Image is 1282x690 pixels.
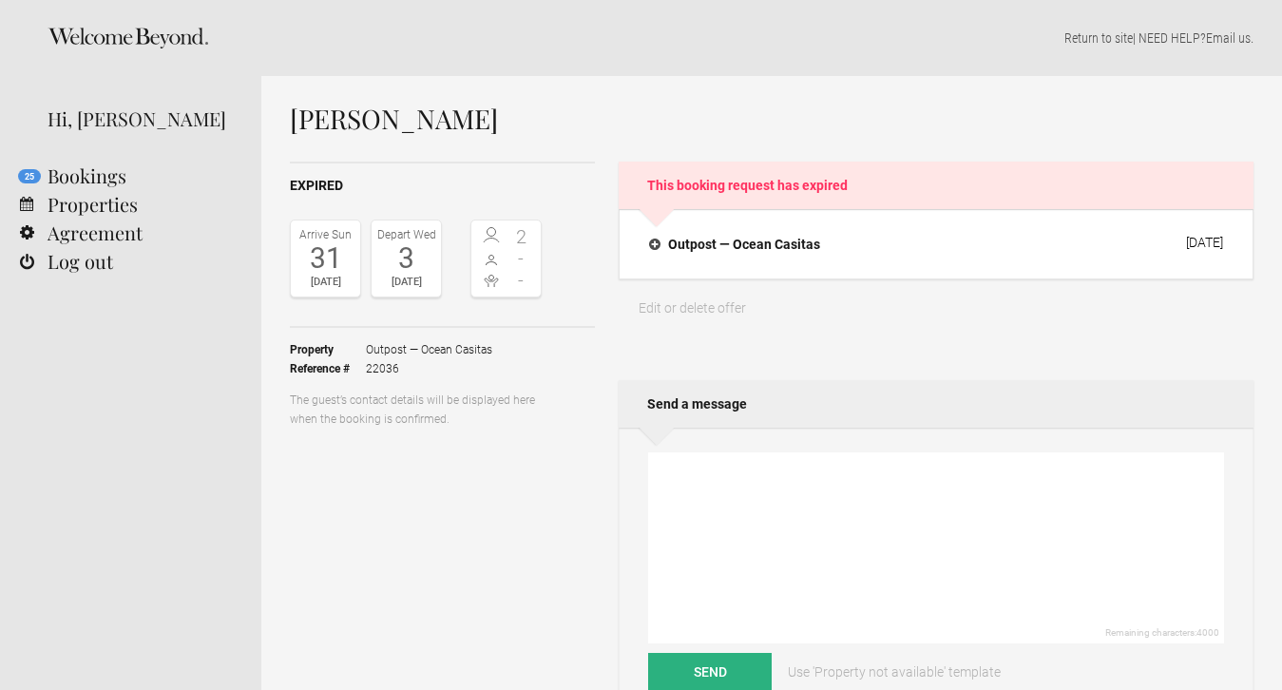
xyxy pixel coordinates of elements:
p: The guest’s contact details will be displayed here when the booking is confirmed. [290,391,542,429]
h2: expired [290,176,595,196]
flynt-notification-badge: 25 [18,169,41,183]
a: Return to site [1064,30,1133,46]
div: Arrive Sun [296,225,355,244]
h1: [PERSON_NAME] [290,105,1253,133]
div: 3 [376,244,436,273]
div: 31 [296,244,355,273]
div: Hi, [PERSON_NAME] [48,105,233,133]
span: - [507,271,537,290]
span: - [507,249,537,268]
h2: This booking request has expired [619,162,1253,209]
span: Outpost — Ocean Casitas [366,340,492,359]
h4: Outpost — Ocean Casitas [649,235,820,254]
span: 2 [507,227,537,246]
div: [DATE] [296,273,355,292]
strong: Property [290,340,366,359]
strong: Reference # [290,359,366,378]
div: Depart Wed [376,225,436,244]
p: | NEED HELP? . [290,29,1253,48]
div: [DATE] [1186,235,1223,250]
h2: Send a message [619,380,1253,428]
a: Edit or delete offer [619,289,765,327]
button: Outpost — Ocean Casitas [DATE] [634,224,1238,264]
a: Email us [1206,30,1251,46]
span: 22036 [366,359,492,378]
div: [DATE] [376,273,436,292]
